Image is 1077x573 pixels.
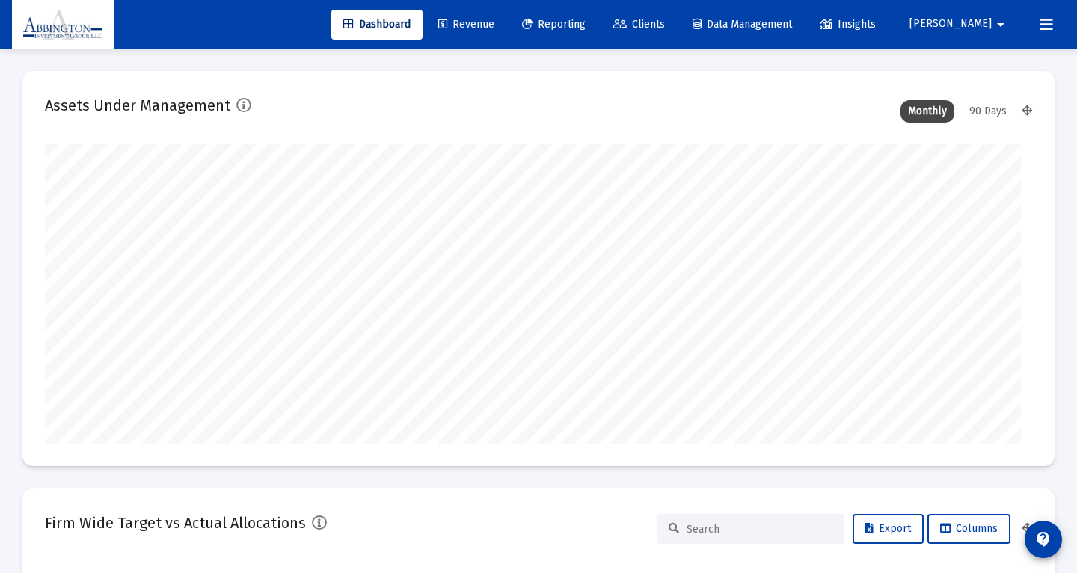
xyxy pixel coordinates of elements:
span: Insights [820,18,876,31]
span: Dashboard [343,18,411,31]
h2: Assets Under Management [45,94,230,117]
span: Reporting [522,18,586,31]
a: Revenue [426,10,506,40]
a: Dashboard [331,10,423,40]
span: [PERSON_NAME] [909,18,992,31]
span: Export [865,522,911,535]
button: Columns [927,514,1010,544]
input: Search [687,523,833,536]
img: Dashboard [23,10,102,40]
span: Clients [613,18,665,31]
h2: Firm Wide Target vs Actual Allocations [45,511,306,535]
span: Revenue [438,18,494,31]
a: Data Management [681,10,804,40]
div: Monthly [900,100,954,123]
a: Reporting [510,10,598,40]
button: [PERSON_NAME] [892,9,1028,39]
div: 90 Days [962,100,1014,123]
button: Export [853,514,924,544]
a: Clients [601,10,677,40]
span: Data Management [693,18,792,31]
mat-icon: arrow_drop_down [992,10,1010,40]
mat-icon: contact_support [1034,530,1052,548]
a: Insights [808,10,888,40]
span: Columns [940,522,998,535]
